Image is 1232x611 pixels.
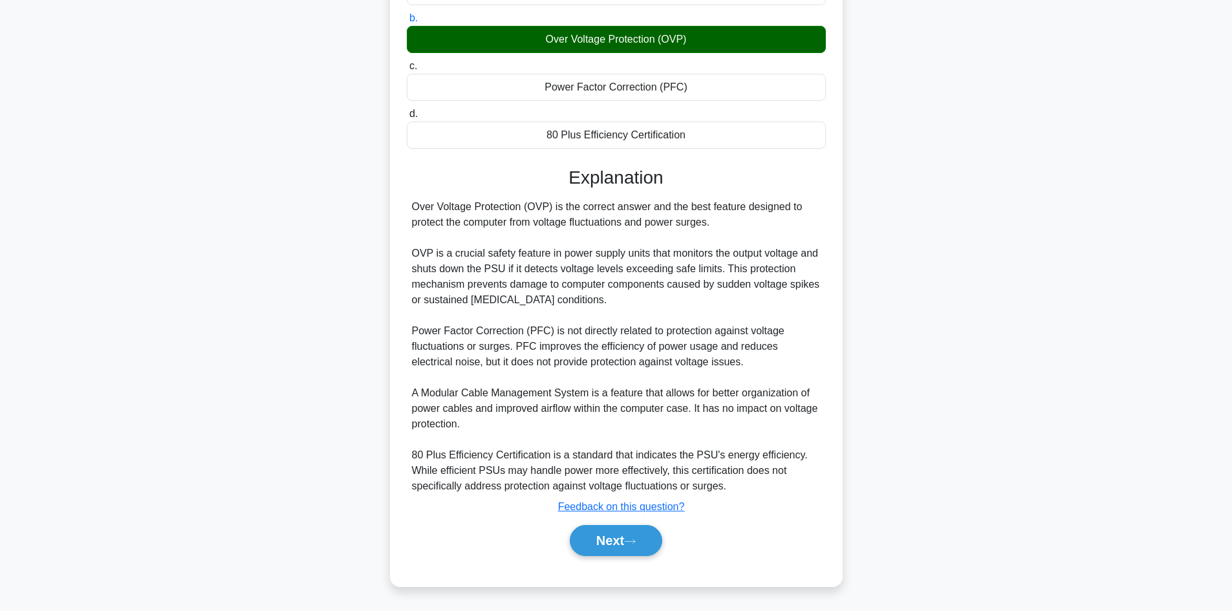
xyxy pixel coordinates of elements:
button: Next [570,525,662,556]
div: 80 Plus Efficiency Certification [407,122,826,149]
span: c. [409,60,417,71]
div: Over Voltage Protection (OVP) is the correct answer and the best feature designed to protect the ... [412,199,821,494]
div: Power Factor Correction (PFC) [407,74,826,101]
h3: Explanation [415,167,818,189]
div: Over Voltage Protection (OVP) [407,26,826,53]
span: d. [409,108,418,119]
a: Feedback on this question? [558,501,685,512]
span: b. [409,12,418,23]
